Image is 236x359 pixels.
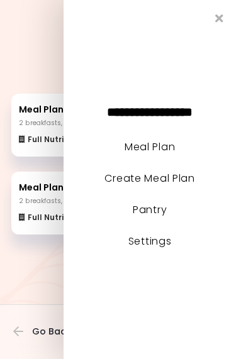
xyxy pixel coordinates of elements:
[19,197,133,206] div: 2 breakfasts , 8 lunches & dinners
[19,119,133,128] div: 2 breakfasts , 8 lunches & dinners
[32,326,71,336] span: Go Back
[125,140,175,154] a: Meal Plan
[19,133,98,146] button: Full Nutrition Info - Meal Plan 9/17/2025
[19,181,217,194] h2: Meal Plan [DATE]
[215,13,223,24] i: Close
[28,135,98,144] span: Full Nutrition Info
[19,103,217,116] h2: Meal Plan [DATE]
[19,211,98,224] button: Full Nutrition Info - Meal Plan 8/29/2025
[13,318,89,345] button: Go Back
[104,171,195,185] a: Create Meal Plan
[13,8,223,28] h2: Meal Plans
[133,202,167,217] a: Pantry
[128,234,172,248] a: Settings
[28,213,98,222] span: Full Nutrition Info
